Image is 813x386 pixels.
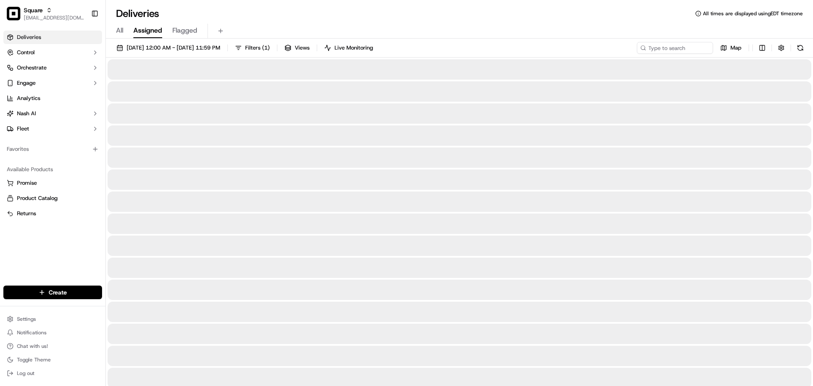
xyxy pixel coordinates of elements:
[17,110,36,117] span: Nash AI
[7,194,99,202] a: Product Catalog
[116,25,123,36] span: All
[17,210,36,217] span: Returns
[3,76,102,90] button: Engage
[3,313,102,325] button: Settings
[3,163,102,176] div: Available Products
[730,44,741,52] span: Map
[133,25,162,36] span: Assigned
[17,329,47,336] span: Notifications
[637,42,713,54] input: Type to search
[17,125,29,133] span: Fleet
[7,7,20,20] img: Square
[3,3,88,24] button: SquareSquare[EMAIL_ADDRESS][DOMAIN_NAME]
[3,354,102,366] button: Toggle Theme
[116,7,159,20] h1: Deliveries
[794,42,806,54] button: Refresh
[17,179,37,187] span: Promise
[295,44,310,52] span: Views
[17,33,41,41] span: Deliveries
[3,122,102,136] button: Fleet
[17,79,36,87] span: Engage
[17,194,58,202] span: Product Catalog
[3,192,102,205] button: Product Catalog
[113,42,224,54] button: [DATE] 12:00 AM - [DATE] 11:59 PM
[3,286,102,299] button: Create
[17,343,48,350] span: Chat with us!
[127,44,220,52] span: [DATE] 12:00 AM - [DATE] 11:59 PM
[703,10,803,17] span: All times are displayed using EDT timezone
[7,210,99,217] a: Returns
[3,176,102,190] button: Promise
[3,31,102,44] a: Deliveries
[24,6,43,14] button: Square
[3,107,102,120] button: Nash AI
[321,42,377,54] button: Live Monitoring
[49,288,67,297] span: Create
[3,46,102,59] button: Control
[245,44,270,52] span: Filters
[262,44,270,52] span: ( 1 )
[3,367,102,379] button: Log out
[231,42,274,54] button: Filters(1)
[17,370,34,377] span: Log out
[3,327,102,339] button: Notifications
[3,92,102,105] a: Analytics
[3,61,102,75] button: Orchestrate
[17,64,47,72] span: Orchestrate
[3,340,102,352] button: Chat with us!
[24,14,84,21] button: [EMAIL_ADDRESS][DOMAIN_NAME]
[17,49,35,56] span: Control
[3,142,102,156] div: Favorites
[17,316,36,322] span: Settings
[716,42,745,54] button: Map
[7,179,99,187] a: Promise
[335,44,373,52] span: Live Monitoring
[17,94,40,102] span: Analytics
[172,25,197,36] span: Flagged
[17,356,51,363] span: Toggle Theme
[281,42,313,54] button: Views
[3,207,102,220] button: Returns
